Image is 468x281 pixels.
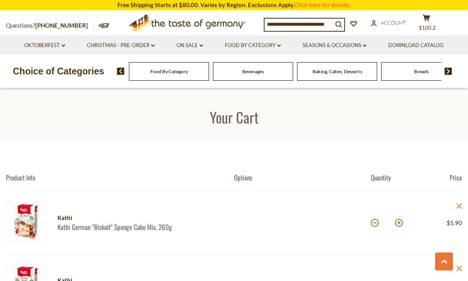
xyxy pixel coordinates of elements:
img: previous arrow [117,68,125,75]
a: Beverages [242,68,264,74]
a: Baking, Cakes, Desserts [313,68,362,74]
span: Account [381,19,406,26]
a: Breads [414,68,429,74]
a: Food By Category [150,68,188,74]
span: $100.2 [419,25,436,31]
a: On Sale [176,41,203,50]
span: $5.90 [447,219,462,226]
div: Kathi [58,213,220,223]
a: Oktoberfest [24,41,65,50]
a: Seasons & Occasions [303,41,366,50]
p: Questions? [6,21,94,31]
div: Options [234,173,371,182]
div: Price [416,173,462,182]
a: Account [371,19,406,27]
img: next arrow [445,68,452,75]
a: Food By Category [225,41,281,50]
h1: Your Cart [25,108,443,126]
a: Click here for details. [294,1,351,8]
a: [PHONE_NUMBER] [35,22,88,29]
a: Download Catalog [388,41,444,50]
div: Product Info [6,173,234,182]
img: Kathi German "Biskuit" Sponge Cake Mix, 260g [6,202,46,241]
a: Christmas - PRE-ORDER [87,41,155,50]
a: Kathi German "Biskuit" Sponge Cake Mix, 260g [58,223,220,231]
button: $100.2 [414,14,438,34]
div: Quantity [371,173,416,182]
